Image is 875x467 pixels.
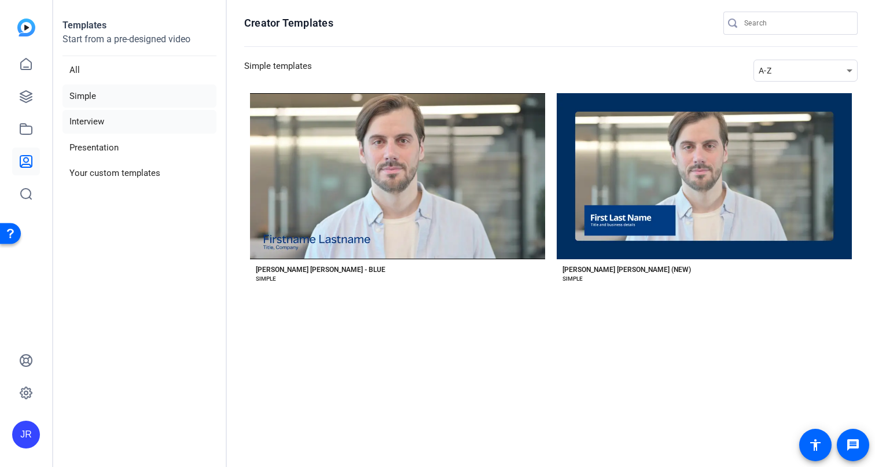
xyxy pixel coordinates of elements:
[62,84,216,108] li: Simple
[808,438,822,452] mat-icon: accessibility
[744,16,848,30] input: Search
[562,274,583,284] div: SIMPLE
[17,19,35,36] img: blue-gradient.svg
[62,110,216,134] li: Interview
[62,136,216,160] li: Presentation
[244,16,333,30] h1: Creator Templates
[62,58,216,82] li: All
[244,60,312,82] h3: Simple templates
[759,66,771,75] span: A-Z
[62,32,216,56] p: Start from a pre-designed video
[62,20,106,31] strong: Templates
[12,421,40,448] div: JR
[846,438,860,452] mat-icon: message
[557,93,852,259] button: Template image
[562,265,691,274] div: [PERSON_NAME] [PERSON_NAME] (NEW)
[62,161,216,185] li: Your custom templates
[256,274,276,284] div: SIMPLE
[256,265,385,274] div: [PERSON_NAME] [PERSON_NAME] - BLUE
[250,93,545,259] button: Template image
